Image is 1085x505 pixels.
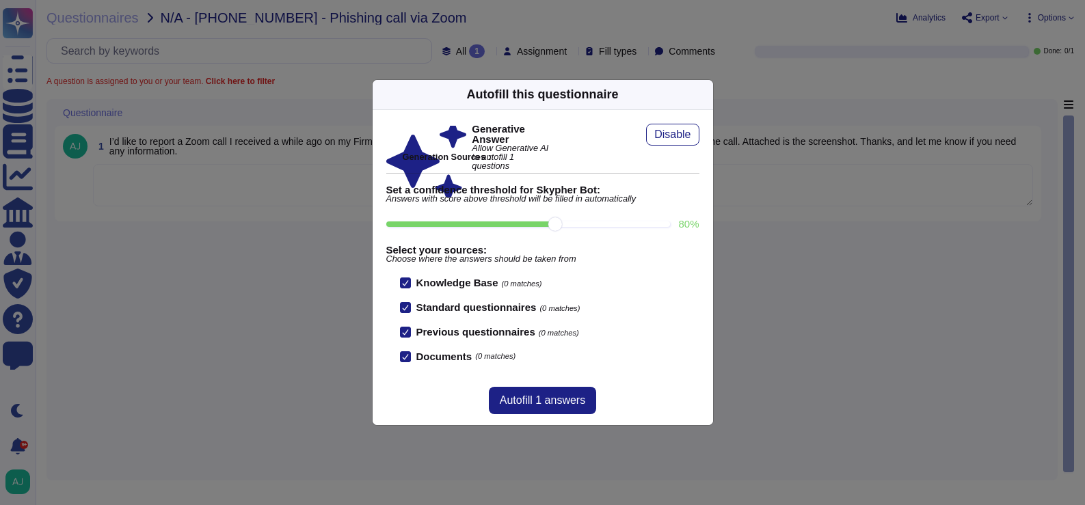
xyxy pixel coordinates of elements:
b: Generation Sources : [403,152,491,162]
button: Disable [646,124,699,146]
b: Select your sources: [386,245,699,255]
span: (0 matches) [502,279,542,288]
b: Set a confidence threshold for Skypher Bot: [386,185,699,195]
b: Generative Answer [472,124,552,144]
span: Allow Generative AI to autofill 1 questions [472,144,552,170]
b: Documents [416,351,472,361]
div: Autofill this questionnaire [466,85,618,104]
span: Autofill 1 answers [500,395,585,406]
b: Previous questionnaires [416,326,535,338]
span: Answers with score above threshold will be filled in automatically [386,195,699,204]
button: Autofill 1 answers [489,387,596,414]
span: Disable [654,129,691,140]
span: (0 matches) [475,353,515,360]
span: Choose where the answers should be taken from [386,255,699,264]
b: Knowledge Base [416,277,498,288]
b: Standard questionnaires [416,301,537,313]
label: 80 % [678,219,699,229]
span: (0 matches) [539,329,579,337]
span: (0 matches) [539,304,580,312]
